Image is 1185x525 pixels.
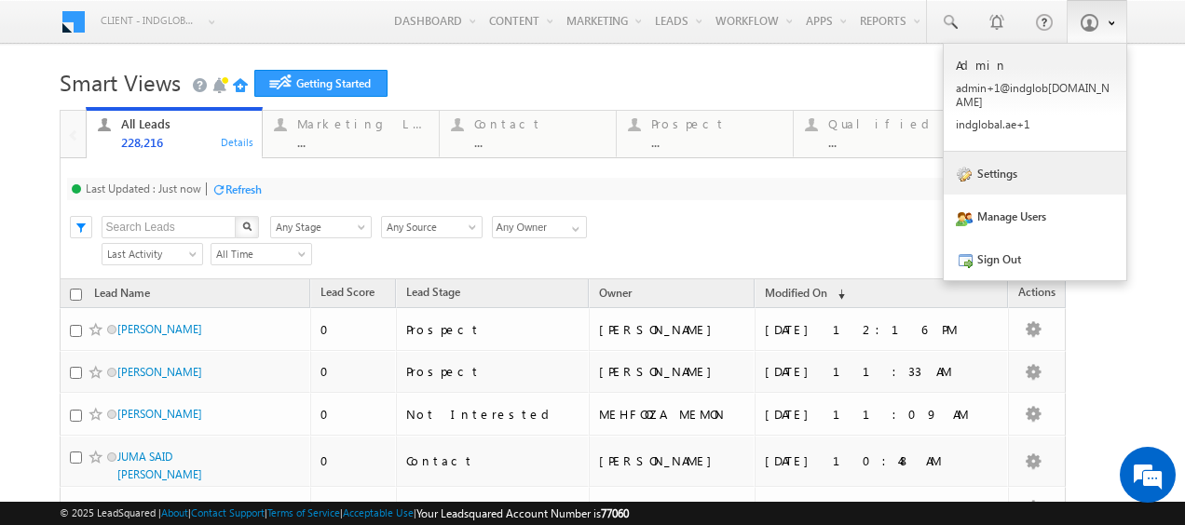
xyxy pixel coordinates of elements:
span: Owner [599,286,632,300]
div: [PERSON_NAME] [599,363,746,380]
div: [DATE] 11:09 AM [765,406,1001,423]
div: [DATE] 10:48 AM [765,452,1001,469]
div: Contact [406,452,580,469]
a: All Time [211,243,312,265]
div: Details [220,133,255,150]
a: Manage Users [944,195,1126,237]
div: [PERSON_NAME] [599,500,746,517]
a: [PERSON_NAME] [117,365,202,379]
div: [DATE] 12:16 PM [765,321,1001,338]
input: Check all records [70,289,82,301]
div: All Leads [121,116,252,131]
a: Terms of Service [267,506,340,518]
span: Any Stage [271,219,365,236]
a: Qualified... [793,111,971,157]
a: Settings [944,152,1126,195]
a: About [161,506,188,518]
span: 77060 [601,506,629,520]
div: [DATE] 10:48 AM [765,500,1001,517]
div: Qualified [828,116,959,131]
div: Owner Filter [492,215,585,238]
div: ... [474,135,605,149]
div: Prospect [406,363,580,380]
a: Modified On (sorted descending) [756,282,854,306]
div: Lead Stage Filter [270,215,372,238]
div: 0 [320,406,388,423]
div: [DATE] 11:33 AM [765,363,1001,380]
a: [PERSON_NAME] [117,322,202,336]
div: Lead Source Filter [381,215,483,238]
div: MEHFOOZA MEMON [599,406,746,423]
div: Last Updated : Just now [86,182,201,195]
input: Type to Search [492,216,587,238]
a: Prospect... [616,111,794,157]
div: [PERSON_NAME] [599,452,746,469]
span: All Time [211,246,306,262]
span: Smart Views [60,67,181,97]
p: indgl obal. ae+1 [956,117,1114,131]
div: 0 [320,321,388,338]
a: Contact Support [191,506,265,518]
div: 228,216 [121,135,252,149]
div: Marketing Leads [297,116,428,131]
a: Any Source [381,216,483,238]
div: 0 [320,452,388,469]
div: [PERSON_NAME] [599,321,746,338]
div: 0 [320,500,388,517]
span: Lead Stage [406,285,460,299]
div: Prospect [651,116,782,131]
a: Marketing Leads... [262,111,440,157]
a: Last Activity [102,243,203,265]
div: Contact [406,500,580,517]
a: Any Stage [270,216,372,238]
span: Client - indglobal1 (77060) [101,11,198,30]
div: ... [651,135,782,149]
a: Sign Out [944,237,1126,280]
img: Search [242,222,252,231]
span: Last Activity [102,246,197,262]
input: Search Leads [102,216,237,238]
a: Acceptable Use [343,506,414,518]
a: Lead Score [311,282,384,306]
span: Lead Score [320,285,375,299]
a: Show All Items [562,217,585,236]
div: ... [297,135,428,149]
p: Admin [956,57,1114,73]
div: ... [828,135,959,149]
a: JUMA SAID [PERSON_NAME] [117,450,202,481]
span: (sorted descending) [830,287,845,302]
a: Getting Started [254,70,388,97]
div: Prospect [406,321,580,338]
span: Any Source [382,219,476,236]
p: admin +1@in dglob [DOMAIN_NAME] [956,81,1114,109]
div: Refresh [225,182,262,196]
span: Modified On [765,286,827,300]
a: Lead Stage [397,282,470,306]
span: Your Leadsquared Account Number is [416,506,629,520]
span: Actions [1009,282,1065,306]
div: 0 [320,363,388,380]
div: Not Interested [406,406,580,423]
span: © 2025 LeadSquared | | | | | [60,505,629,522]
div: Contact [474,116,605,131]
a: All Leads228,216Details [86,107,264,159]
a: Admin admin+1@indglob[DOMAIN_NAME] indglobal.ae+1 [944,44,1126,152]
a: [PERSON_NAME] [117,407,202,421]
a: Contact... [439,111,617,157]
a: Lead Name [85,283,159,307]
